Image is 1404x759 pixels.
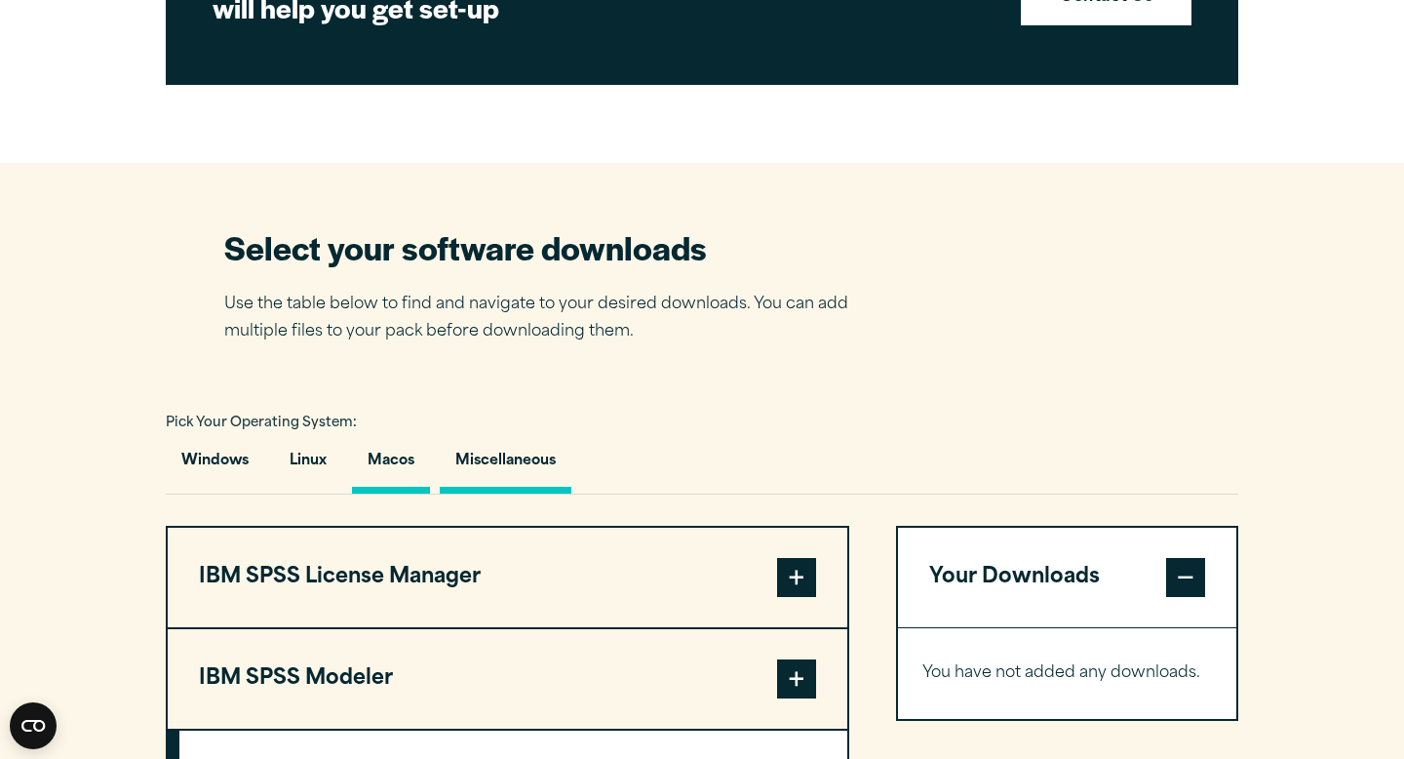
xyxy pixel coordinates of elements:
[168,528,847,627] button: IBM SPSS License Manager
[166,438,264,494] button: Windows
[166,417,357,429] span: Pick Your Operating System:
[224,225,877,269] h2: Select your software downloads
[440,438,571,494] button: Miscellaneous
[352,438,430,494] button: Macos
[10,702,57,749] button: Open CMP widget
[922,659,1212,688] p: You have not added any downloads.
[224,291,877,347] p: Use the table below to find and navigate to your desired downloads. You can add multiple files to...
[898,528,1236,627] button: Your Downloads
[898,627,1236,719] div: Your Downloads
[274,438,342,494] button: Linux
[168,629,847,729] button: IBM SPSS Modeler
